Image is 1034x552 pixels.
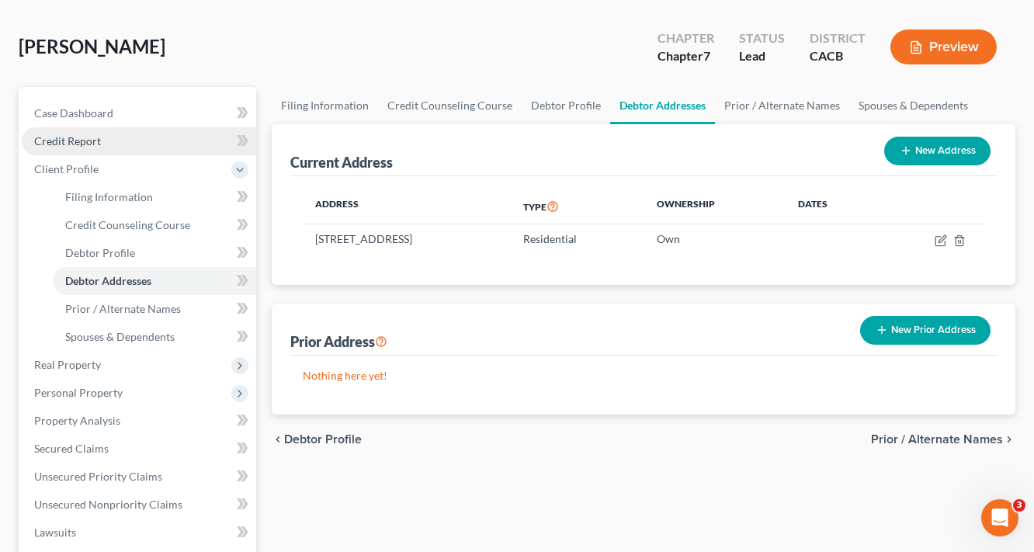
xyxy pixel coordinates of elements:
span: Case Dashboard [34,106,113,120]
th: Dates [786,189,878,224]
button: Prior / Alternate Names chevron_right [871,433,1015,446]
a: Secured Claims [22,435,256,463]
td: [STREET_ADDRESS] [303,224,511,254]
a: Lawsuits [22,519,256,547]
a: Debtor Profile [53,239,256,267]
div: Lead [739,47,785,65]
span: Filing Information [65,190,153,203]
button: New Prior Address [860,316,991,345]
span: Spouses & Dependents [65,330,175,343]
a: Unsecured Priority Claims [22,463,256,491]
span: Prior / Alternate Names [871,433,1003,446]
a: Case Dashboard [22,99,256,127]
span: Unsecured Nonpriority Claims [34,498,182,511]
button: New Address [884,137,991,165]
th: Type [511,189,644,224]
span: Client Profile [34,162,99,175]
a: Prior / Alternate Names [715,87,849,124]
th: Ownership [644,189,786,224]
iframe: Intercom live chat [981,499,1018,536]
a: Property Analysis [22,407,256,435]
span: Debtor Addresses [65,274,151,287]
span: Property Analysis [34,414,120,427]
a: Debtor Addresses [53,267,256,295]
div: Chapter [658,47,714,65]
span: 7 [703,48,710,63]
a: Spouses & Dependents [53,323,256,351]
td: Own [644,224,786,254]
button: Preview [890,30,997,64]
div: Prior Address [290,332,387,351]
span: Real Property [34,358,101,371]
a: Spouses & Dependents [849,87,977,124]
a: Debtor Addresses [610,87,715,124]
a: Credit Counseling Course [53,211,256,239]
a: Credit Counseling Course [378,87,522,124]
div: District [810,30,866,47]
div: Status [739,30,785,47]
span: 3 [1013,499,1025,512]
th: Address [303,189,511,224]
div: Current Address [290,153,393,172]
span: Prior / Alternate Names [65,302,181,315]
span: Debtor Profile [284,433,362,446]
td: Residential [511,224,644,254]
a: Credit Report [22,127,256,155]
span: Credit Report [34,134,101,148]
i: chevron_left [272,433,284,446]
a: Debtor Profile [522,87,610,124]
a: Filing Information [53,183,256,211]
a: Unsecured Nonpriority Claims [22,491,256,519]
div: Chapter [658,30,714,47]
div: CACB [810,47,866,65]
span: Lawsuits [34,526,76,539]
a: Prior / Alternate Names [53,295,256,323]
p: Nothing here yet! [303,368,984,384]
span: [PERSON_NAME] [19,35,165,57]
a: Filing Information [272,87,378,124]
span: Credit Counseling Course [65,218,190,231]
span: Unsecured Priority Claims [34,470,162,483]
span: Debtor Profile [65,246,135,259]
button: chevron_left Debtor Profile [272,433,362,446]
i: chevron_right [1003,433,1015,446]
span: Secured Claims [34,442,109,455]
span: Personal Property [34,386,123,399]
